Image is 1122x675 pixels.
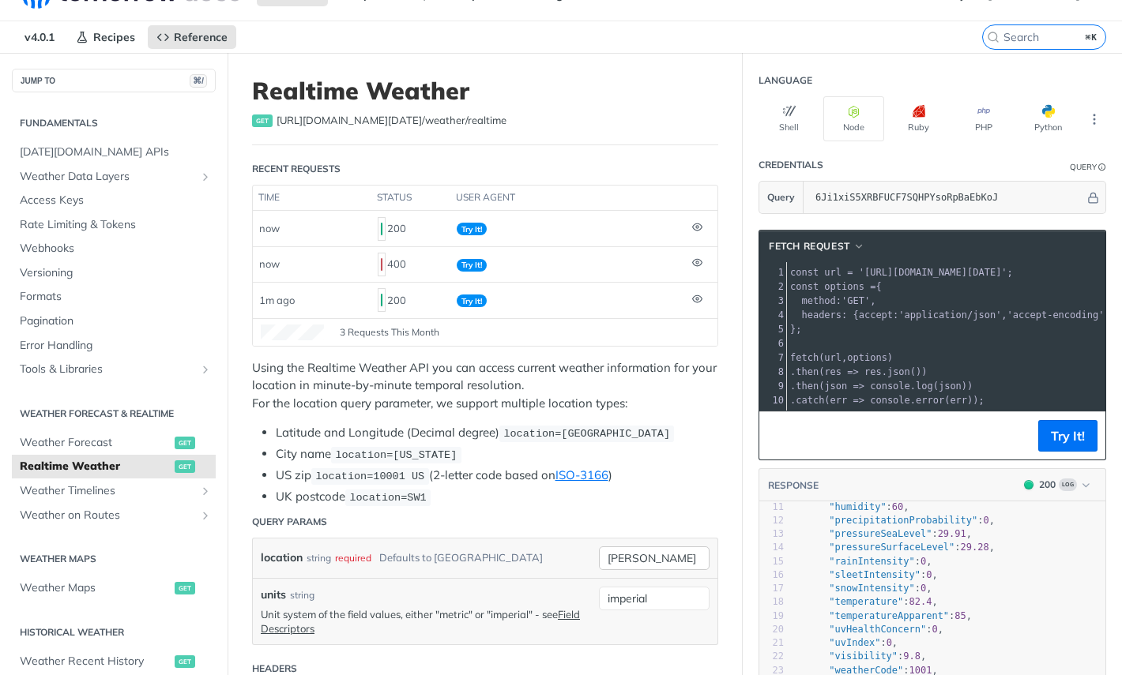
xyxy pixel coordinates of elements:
[829,569,921,580] span: "sleetIntensity"
[759,527,784,541] div: 13
[921,556,926,567] span: 0
[795,556,932,567] span: : ,
[20,289,212,305] span: Formats
[277,113,506,129] span: https://api.tomorrow.io/v4/weather/realtime
[457,223,487,235] span: Try It!
[290,588,314,602] div: string
[1098,163,1106,171] i: Information
[795,528,972,539] span: : ,
[790,295,876,306] span: : ,
[1018,96,1079,141] button: Python
[847,366,858,377] span: =>
[759,595,784,609] div: 18
[795,637,898,648] span: : ,
[12,285,216,309] a: Formats
[870,281,875,292] span: =
[20,144,212,160] span: [DATE][DOMAIN_NAME] APIs
[916,395,944,406] span: error
[503,428,670,440] span: location=[GEOGRAPHIC_DATA]
[759,351,786,365] div: 7
[898,309,1001,321] span: 'application/json'
[261,324,324,340] canvas: Line Graph
[759,379,786,393] div: 9
[796,395,824,406] span: catch
[795,542,995,553] span: : ,
[199,363,212,376] button: Show subpages for Tools & Libraries
[921,583,926,594] span: 0
[950,395,967,406] span: err
[759,265,786,279] div: 1
[759,393,786,407] div: 10
[555,467,608,482] a: ISO-3166
[1087,112,1101,126] svg: More ellipsis
[1070,161,1097,173] div: Query
[829,583,914,594] span: "snowIntensity"
[795,651,926,662] span: : ,
[20,217,212,233] span: Rate Limiting & Tokens
[769,239,850,253] span: fetch Request
[1082,107,1106,131] button: More Languages
[795,610,972,621] span: : ,
[790,395,985,406] span: . ( . ( ));
[790,366,928,377] span: . ( . ())
[12,552,216,566] h2: Weather Maps
[847,352,887,363] span: options
[808,182,1085,213] input: apikey
[759,294,786,308] div: 3
[829,596,903,607] span: "temperature"
[829,528,932,539] span: "pressureSeaLevel"
[759,158,823,172] div: Credentials
[759,501,784,514] div: 11
[199,171,212,183] button: Show subpages for Weather Data Layers
[67,25,144,49] a: Recipes
[261,608,580,635] a: Field Descriptors
[259,222,280,234] span: now
[457,294,487,307] span: Try It!
[759,555,784,568] div: 15
[859,309,893,321] span: accept
[12,165,216,189] a: Weather Data LayersShow subpages for Weather Data Layers
[20,193,212,208] span: Access Keys
[199,485,212,497] button: Show subpages for Weather Timelines
[93,30,135,44] span: Recipes
[829,515,977,526] span: "precipitationProbability"
[829,501,886,512] span: "humidity"
[12,261,216,285] a: Versioning
[790,281,882,292] span: {
[340,325,439,339] span: 3 Requests This Month
[190,74,207,88] span: ⌘/
[759,541,784,554] div: 14
[824,381,847,392] span: json
[859,267,1007,278] span: '[URL][DOMAIN_NAME][DATE]'
[759,568,784,582] div: 16
[20,483,195,499] span: Weather Timelines
[457,259,487,272] span: Try It!
[1039,478,1056,492] div: 200
[759,279,786,294] div: 2
[759,336,786,351] div: 6
[767,424,789,448] button: Copy to clipboard
[1038,420,1098,452] button: Try It!
[795,583,932,594] span: : ,
[276,424,718,442] li: Latitude and Longitude (Decimal degree)
[790,352,893,363] span: ( , )
[903,651,921,662] span: 9.8
[12,625,216,639] h2: Historical Weather
[20,169,195,185] span: Weather Data Layers
[824,352,841,363] span: url
[12,576,216,600] a: Weather Mapsget
[12,189,216,212] a: Access Keys
[252,359,718,413] p: Using the Realtime Weather API you can access current weather information for your location in mi...
[1007,309,1105,321] span: 'accept-encoding'
[349,492,426,504] span: location=SW1
[252,114,273,127] span: get
[790,352,819,363] span: fetch
[953,96,1014,141] button: PHP
[759,623,784,636] div: 20
[759,308,786,322] div: 4
[20,265,212,281] span: Versioning
[790,267,819,278] span: const
[20,241,212,257] span: Webhooks
[12,431,216,455] a: Weather Forecastget
[1016,477,1098,493] button: 200200Log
